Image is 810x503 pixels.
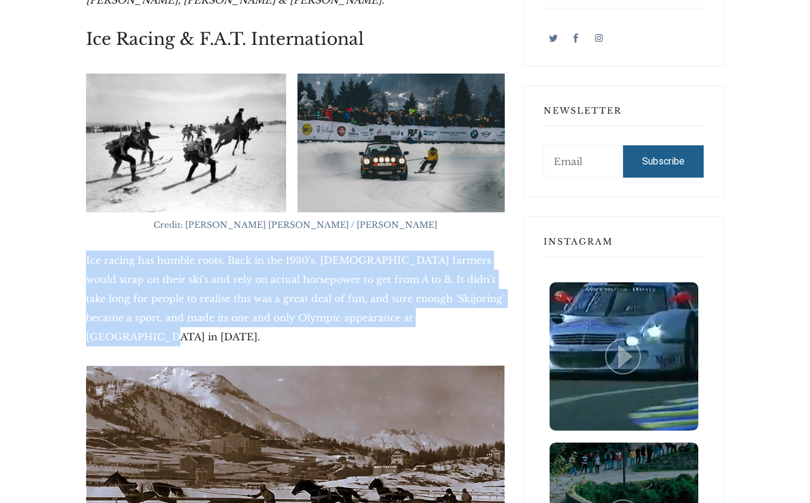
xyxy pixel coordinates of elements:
[623,145,704,178] button: Subscribe
[544,236,704,257] h3: Instagram
[589,28,609,47] a: Instagram
[544,105,704,126] h3: Newsletter
[544,145,624,178] input: Email
[154,220,437,230] span: Credit: [PERSON_NAME] [PERSON_NAME] / [PERSON_NAME]
[86,29,505,50] h2: Ice Racing & F.A.T. International
[544,28,563,47] a: Twitter
[566,28,586,47] a: Facebook
[86,251,505,346] p: Ice racing has humble roots. Back in the 1930’s, [DEMOGRAPHIC_DATA] farmers would strap on their ...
